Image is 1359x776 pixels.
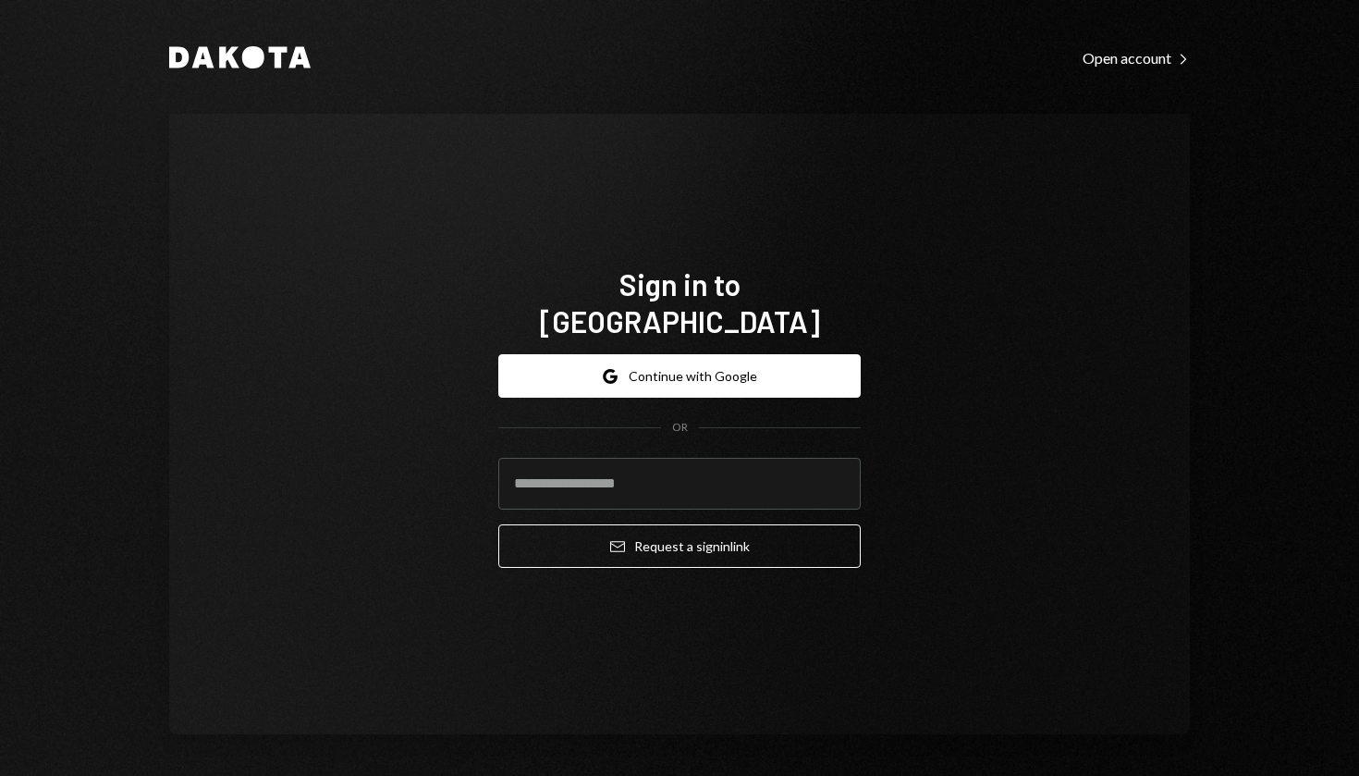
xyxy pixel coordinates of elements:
div: Open account [1083,49,1190,68]
div: OR [672,420,688,436]
h1: Sign in to [GEOGRAPHIC_DATA] [498,265,861,339]
button: Request a signinlink [498,524,861,568]
button: Continue with Google [498,354,861,398]
a: Open account [1083,47,1190,68]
